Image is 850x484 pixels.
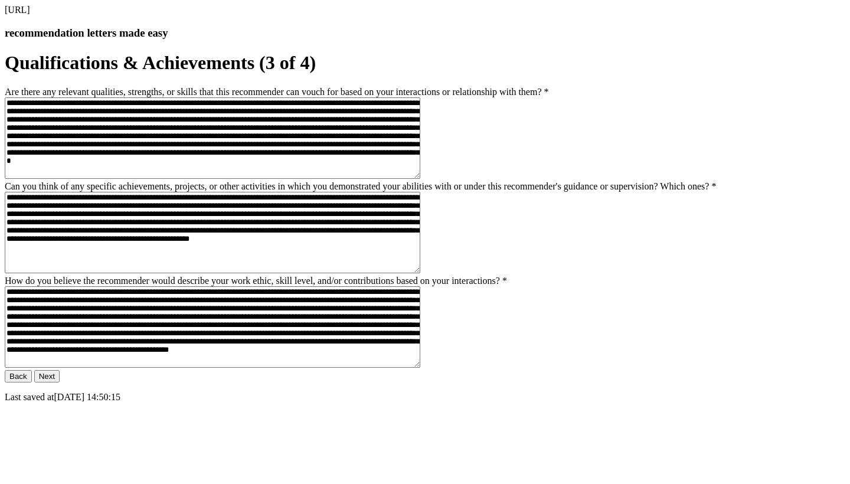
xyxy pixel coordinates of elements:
[5,87,549,97] label: Are there any relevant qualities, strengths, or skills that this recommender can vouch for based ...
[5,181,716,191] label: Can you think of any specific achievements, projects, or other activities in which you demonstrat...
[34,370,60,382] button: Next
[5,52,845,74] h1: Qualifications & Achievements (3 of 4)
[5,27,845,40] h3: recommendation letters made easy
[5,392,845,403] p: Last saved at [DATE] 14:50:15
[5,5,30,15] span: [URL]
[5,276,507,286] label: How do you believe the recommender would describe your work ethic, skill level, and/or contributi...
[5,370,32,382] button: Back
